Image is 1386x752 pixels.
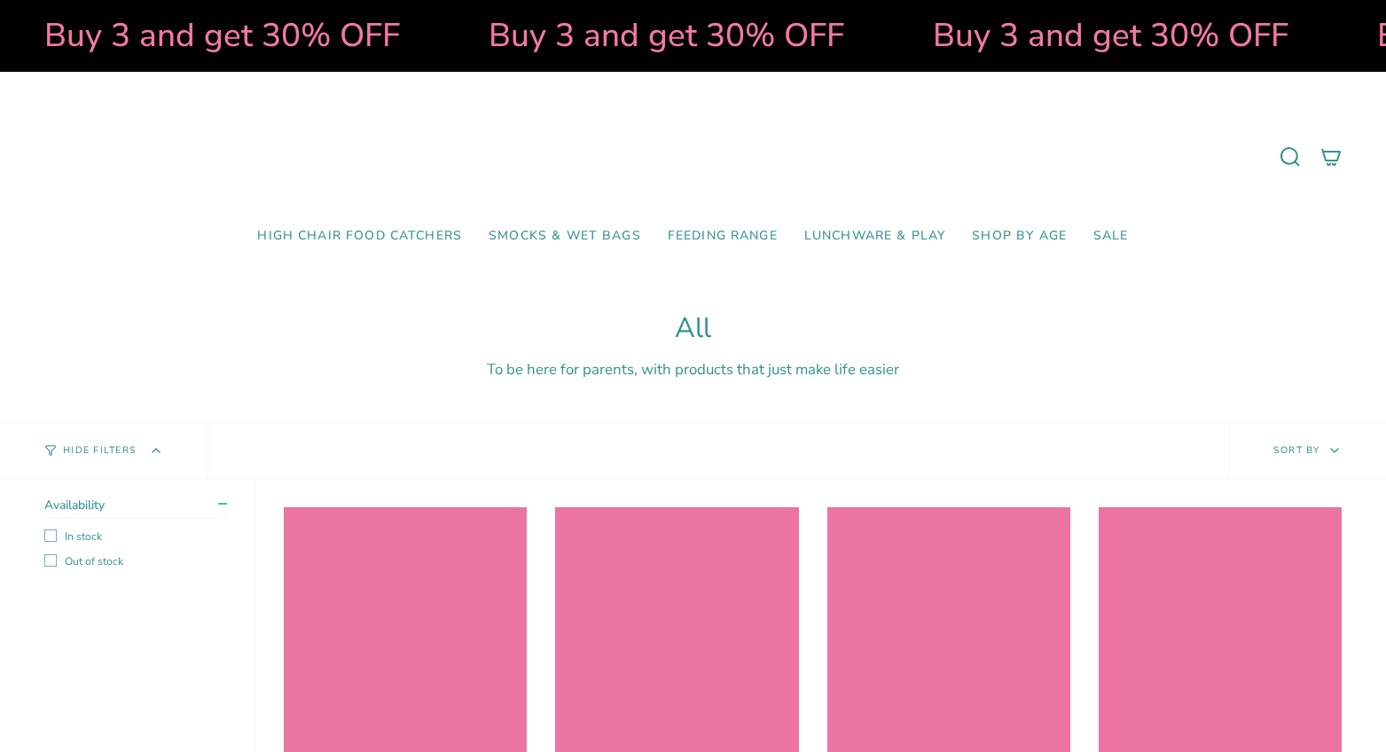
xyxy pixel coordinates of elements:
[44,497,105,513] span: Availability
[24,13,380,58] strong: Buy 3 and get 30% OFF
[63,446,137,456] span: Hide Filters
[972,229,1067,244] span: Shop by Age
[791,215,959,257] a: Lunchware & Play
[475,215,654,257] a: Smocks & Wet Bags
[1080,215,1142,257] a: SALE
[489,229,641,244] span: Smocks & Wet Bags
[1228,423,1386,478] button: Sort by
[44,312,1342,345] h1: All
[257,229,462,244] span: High Chair Food Catchers
[44,529,227,544] label: In stock
[1273,443,1320,457] span: Sort by
[1093,229,1129,244] span: SALE
[668,229,778,244] span: Feeding Range
[244,215,475,257] a: High Chair Food Catchers
[654,215,791,257] a: Feeding Range
[804,229,945,244] span: Lunchware & Play
[959,215,1080,257] a: Shop by Age
[44,497,227,519] summary: Availability
[540,98,846,215] a: Mumma’s Little Helpers
[44,554,227,568] label: Out of stock
[487,359,899,380] span: To be here for parents, with products that just make life easier
[912,13,1268,58] strong: Buy 3 and get 30% OFF
[468,13,824,58] strong: Buy 3 and get 30% OFF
